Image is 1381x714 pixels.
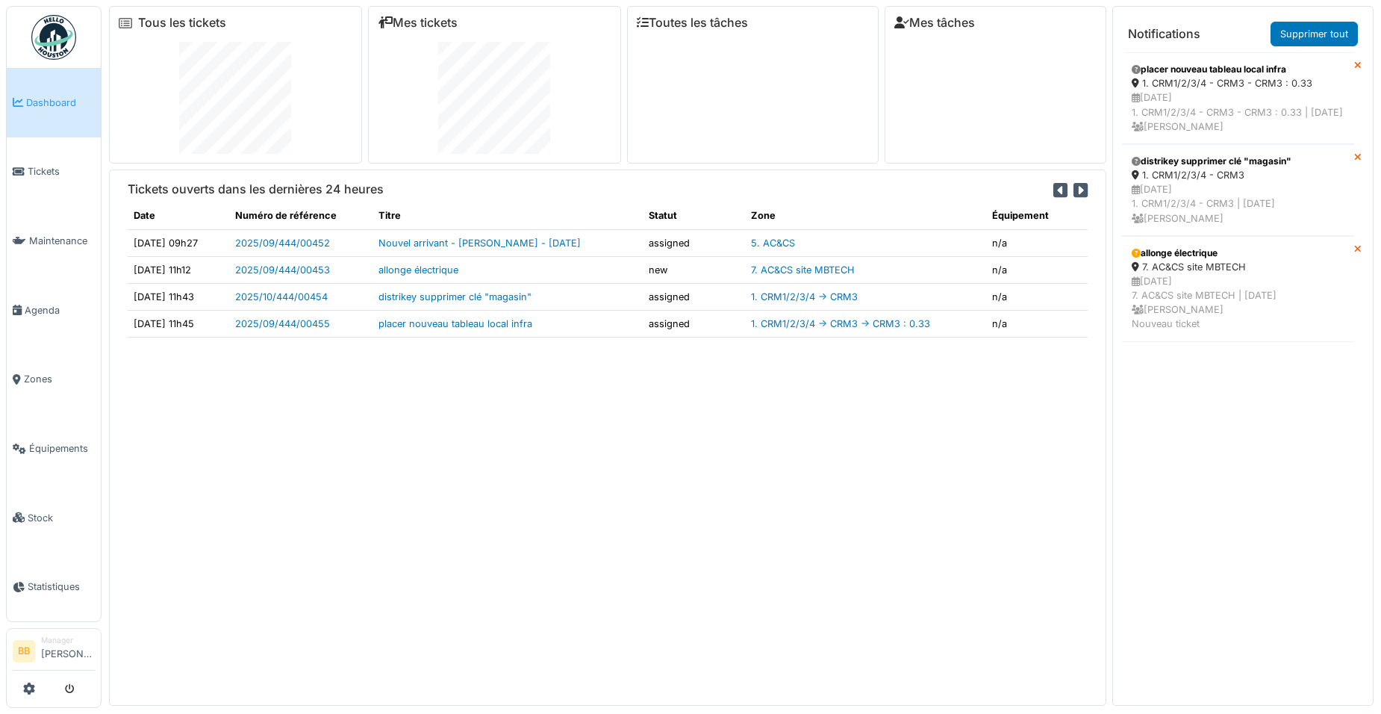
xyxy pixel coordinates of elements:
[378,264,458,276] a: allonge électrique
[986,283,1088,310] td: n/a
[751,291,858,302] a: 1. CRM1/2/3/4 -> CRM3
[29,234,95,248] span: Maintenance
[378,238,581,249] a: Nouvel arrivant - [PERSON_NAME] - [DATE]
[7,483,101,553] a: Stock
[378,291,531,302] a: distrikey supprimer clé "magasin"
[643,283,744,310] td: assigned
[751,318,930,329] a: 1. CRM1/2/3/4 -> CRM3 -> CRM3 : 0.33
[1122,144,1354,236] a: distrikey supprimer clé "magasin" 1. CRM1/2/3/4 - CRM3 [DATE]1. CRM1/2/3/4 - CRM3 | [DATE] [PERSO...
[128,283,229,310] td: [DATE] 11h43
[7,137,101,207] a: Tickets
[643,202,744,229] th: Statut
[1132,274,1344,332] div: [DATE] 7. AC&CS site MBTECH | [DATE] [PERSON_NAME] Nouveau ticket
[235,291,328,302] a: 2025/10/444/00454
[637,16,748,30] a: Toutes les tâches
[986,311,1088,338] td: n/a
[1271,22,1358,46] a: Supprimer tout
[1132,182,1344,226] div: [DATE] 1. CRM1/2/3/4 - CRM3 | [DATE] [PERSON_NAME]
[128,182,384,196] h6: Tickets ouverts dans les dernières 24 heures
[372,202,643,229] th: Titre
[229,202,372,229] th: Numéro de référence
[986,256,1088,283] td: n/a
[643,229,744,256] td: assigned
[31,15,76,60] img: Badge_color-CXgf-gQk.svg
[24,372,95,386] span: Zones
[7,345,101,415] a: Zones
[41,635,95,667] li: [PERSON_NAME]
[235,238,330,249] a: 2025/09/444/00452
[13,635,95,671] a: BB Manager[PERSON_NAME]
[235,264,330,276] a: 2025/09/444/00453
[28,580,95,594] span: Statistiques
[7,553,101,622] a: Statistiques
[7,68,101,137] a: Dashboard
[378,318,532,329] a: placer nouveau tableau local infra
[643,311,744,338] td: assigned
[745,202,986,229] th: Zone
[138,16,226,30] a: Tous les tickets
[1132,155,1344,168] div: distrikey supprimer clé "magasin"
[128,202,229,229] th: Date
[7,276,101,345] a: Agenda
[25,303,95,317] span: Agenda
[235,318,330,329] a: 2025/09/444/00455
[751,238,795,249] a: 5. AC&CS
[1132,90,1344,134] div: [DATE] 1. CRM1/2/3/4 - CRM3 - CRM3 : 0.33 | [DATE] [PERSON_NAME]
[26,96,95,110] span: Dashboard
[751,264,855,276] a: 7. AC&CS site MBTECH
[1132,246,1344,260] div: allonge électrique
[128,311,229,338] td: [DATE] 11h45
[1132,168,1344,182] div: 1. CRM1/2/3/4 - CRM3
[643,256,744,283] td: new
[1122,52,1354,144] a: placer nouveau tableau local infra 1. CRM1/2/3/4 - CRM3 - CRM3 : 0.33 [DATE]1. CRM1/2/3/4 - CRM3 ...
[7,414,101,483] a: Équipements
[1122,236,1354,342] a: allonge électrique 7. AC&CS site MBTECH [DATE]7. AC&CS site MBTECH | [DATE] [PERSON_NAME]Nouveau ...
[28,164,95,178] span: Tickets
[128,229,229,256] td: [DATE] 09h27
[1132,63,1344,76] div: placer nouveau tableau local infra
[29,441,95,456] span: Équipements
[1132,260,1344,274] div: 7. AC&CS site MBTECH
[41,635,95,646] div: Manager
[986,202,1088,229] th: Équipement
[378,16,458,30] a: Mes tickets
[128,256,229,283] td: [DATE] 11h12
[986,229,1088,256] td: n/a
[28,511,95,525] span: Stock
[13,640,35,662] li: BB
[1128,27,1200,41] h6: Notifications
[894,16,975,30] a: Mes tâches
[7,206,101,276] a: Maintenance
[1132,76,1344,90] div: 1. CRM1/2/3/4 - CRM3 - CRM3 : 0.33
